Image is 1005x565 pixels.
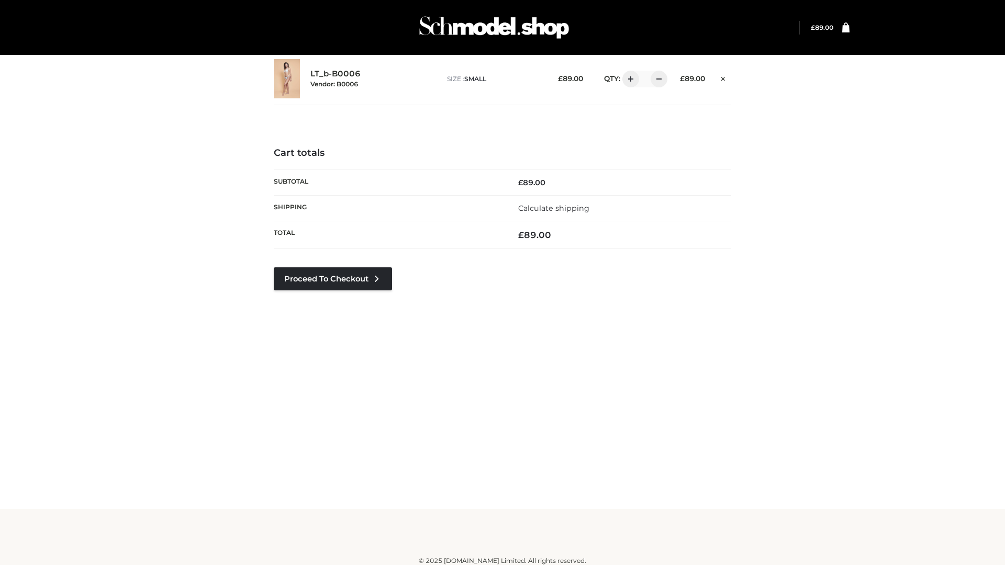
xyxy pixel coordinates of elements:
a: LT_b-B0006 [310,69,361,79]
a: Calculate shipping [518,204,589,213]
span: SMALL [464,75,486,83]
h4: Cart totals [274,148,731,159]
a: Remove this item [716,71,731,84]
img: Schmodel Admin 964 [416,7,573,48]
th: Shipping [274,195,502,221]
a: £89.00 [811,24,833,31]
span: £ [558,74,563,83]
bdi: 89.00 [518,230,551,240]
p: size : [447,74,542,84]
span: £ [811,24,815,31]
small: Vendor: B0006 [310,80,358,88]
span: £ [518,230,524,240]
bdi: 89.00 [811,24,833,31]
a: Proceed to Checkout [274,267,392,290]
img: LT_b-B0006 - SMALL [274,59,300,98]
bdi: 89.00 [558,74,583,83]
bdi: 89.00 [680,74,705,83]
th: Subtotal [274,169,502,195]
span: £ [680,74,685,83]
th: Total [274,221,502,249]
span: £ [518,178,523,187]
div: QTY: [594,71,664,87]
bdi: 89.00 [518,178,545,187]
